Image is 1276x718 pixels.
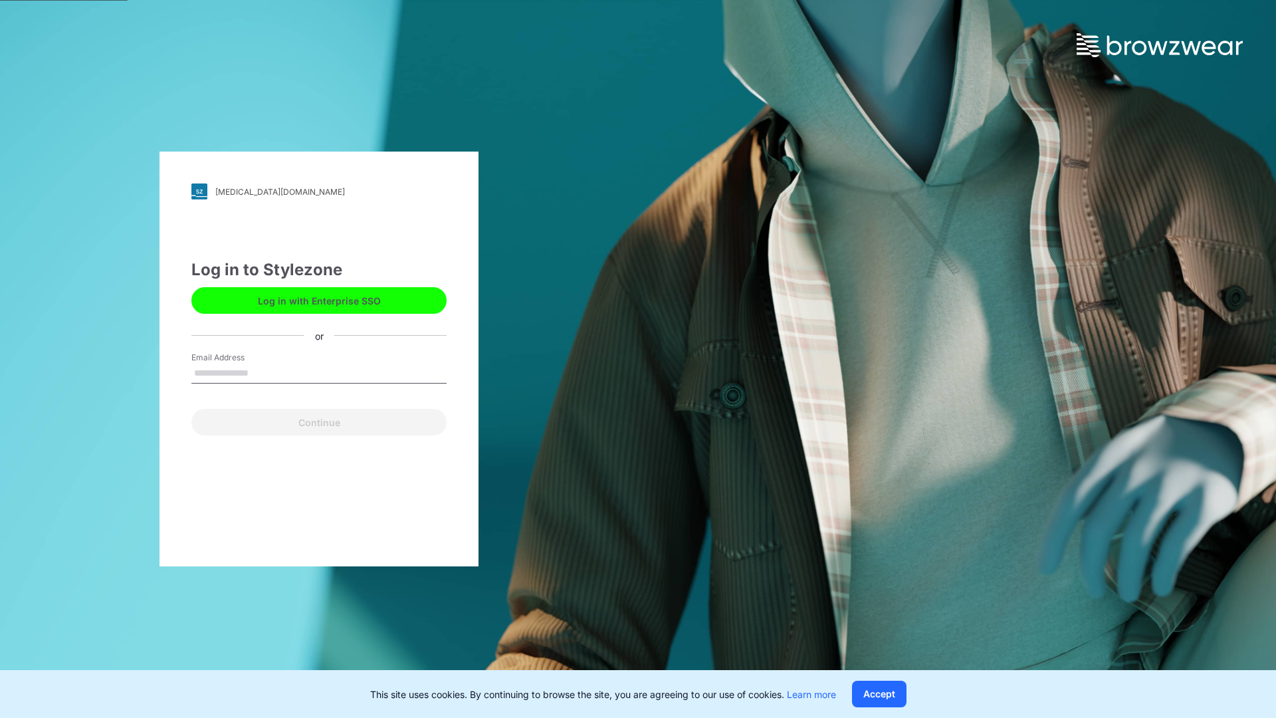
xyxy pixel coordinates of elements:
[852,681,906,707] button: Accept
[191,258,447,282] div: Log in to Stylezone
[191,352,284,364] label: Email Address
[787,689,836,700] a: Learn more
[304,328,334,342] div: or
[191,183,447,199] a: [MEDICAL_DATA][DOMAIN_NAME]
[191,183,207,199] img: svg+xml;base64,PHN2ZyB3aWR0aD0iMjgiIGhlaWdodD0iMjgiIHZpZXdCb3g9IjAgMCAyOCAyOCIgZmlsbD0ibm9uZSIgeG...
[191,287,447,314] button: Log in with Enterprise SSO
[215,187,345,197] div: [MEDICAL_DATA][DOMAIN_NAME]
[370,687,836,701] p: This site uses cookies. By continuing to browse the site, you are agreeing to our use of cookies.
[1077,33,1243,57] img: browzwear-logo.73288ffb.svg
